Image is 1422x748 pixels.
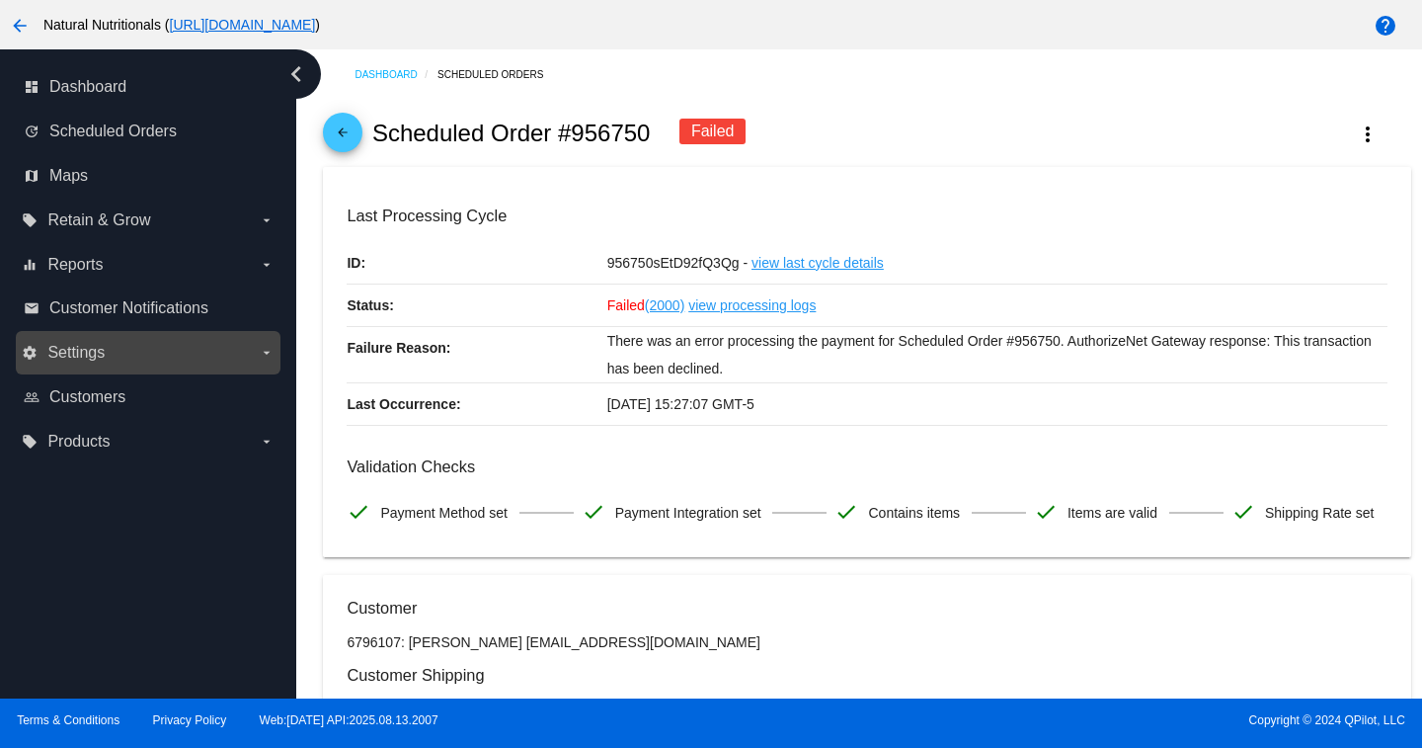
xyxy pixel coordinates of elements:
[355,59,437,90] a: Dashboard
[22,257,38,273] i: equalizer
[728,713,1405,727] span: Copyright © 2024 QPilot, LLC
[372,120,651,147] h2: Scheduled Order #956750
[607,396,754,412] span: [DATE] 15:27:07 GMT-5
[24,292,275,324] a: email Customer Notifications
[380,492,507,534] span: Payment Method set
[260,713,438,727] a: Web:[DATE] API:2025.08.13.2007
[22,212,38,228] i: local_offer
[331,125,355,149] mat-icon: arrow_back
[347,666,1386,685] h3: Customer Shipping
[582,500,605,524] mat-icon: check
[22,434,38,450] i: local_offer
[280,58,312,90] i: chevron_left
[1374,14,1397,38] mat-icon: help
[170,17,316,33] a: [URL][DOMAIN_NAME]
[437,59,561,90] a: Scheduled Orders
[347,327,606,369] p: Failure Reason:
[679,119,747,144] div: Failed
[22,345,38,361] i: settings
[24,389,39,405] i: people_outline
[24,381,275,413] a: people_outline Customers
[49,123,177,140] span: Scheduled Orders
[607,327,1387,382] p: There was an error processing the payment for Scheduled Order #956750. AuthorizeNet Gateway respo...
[347,207,1386,225] h3: Last Processing Cycle
[24,300,39,316] i: email
[688,285,816,326] a: view processing logs
[49,78,126,96] span: Dashboard
[153,713,227,727] a: Privacy Policy
[24,79,39,95] i: dashboard
[47,211,150,229] span: Retain & Grow
[259,257,275,273] i: arrow_drop_down
[347,500,370,524] mat-icon: check
[645,285,684,326] a: (2000)
[607,297,685,313] span: Failed
[347,383,606,425] p: Last Occurrence:
[868,492,960,534] span: Contains items
[24,160,275,192] a: map Maps
[347,242,606,284] p: ID:
[347,634,1386,650] p: 6796107: [PERSON_NAME] [EMAIL_ADDRESS][DOMAIN_NAME]
[17,713,119,727] a: Terms & Conditions
[615,492,761,534] span: Payment Integration set
[1265,492,1375,534] span: Shipping Rate set
[49,388,125,406] span: Customers
[24,124,39,139] i: update
[24,168,39,184] i: map
[259,212,275,228] i: arrow_drop_down
[8,14,32,38] mat-icon: arrow_back
[607,255,748,271] span: 956750sEtD92fQ3Qg -
[47,433,110,451] span: Products
[47,344,105,362] span: Settings
[1231,500,1255,524] mat-icon: check
[259,345,275,361] i: arrow_drop_down
[1034,500,1058,524] mat-icon: check
[834,500,858,524] mat-icon: check
[49,167,88,185] span: Maps
[259,434,275,450] i: arrow_drop_down
[24,71,275,103] a: dashboard Dashboard
[43,17,320,33] span: Natural Nutritionals ( )
[347,457,1386,476] h3: Validation Checks
[24,116,275,147] a: update Scheduled Orders
[1067,492,1157,534] span: Items are valid
[1356,123,1380,146] mat-icon: more_vert
[347,285,606,326] p: Status:
[47,256,103,274] span: Reports
[49,299,208,317] span: Customer Notifications
[751,242,884,284] a: view last cycle details
[347,599,1386,618] h3: Customer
